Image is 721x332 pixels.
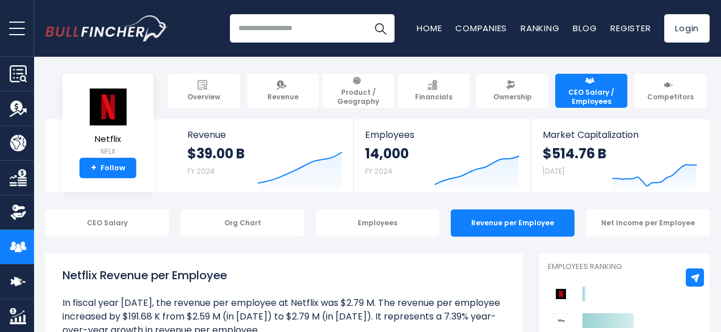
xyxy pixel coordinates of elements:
small: FY 2024 [365,166,392,176]
a: +Follow [79,158,136,178]
a: Overview [168,74,240,108]
a: Ownership [476,74,548,108]
div: Revenue per Employee [451,209,575,237]
strong: $39.00 B [187,145,245,162]
strong: + [91,163,97,173]
small: NFLX [88,146,128,157]
a: Revenue [247,74,319,108]
span: Overview [187,93,220,102]
a: Market Capitalization $514.76 B [DATE] [531,119,709,192]
span: Netflix [88,135,128,144]
a: Financials [398,74,470,108]
img: Ownership [10,204,27,221]
a: Register [610,22,651,34]
span: Market Capitalization [543,129,697,140]
span: Product / Geography [328,88,389,106]
h1: Netflix Revenue per Employee [62,267,505,284]
div: CEO Salary [45,209,169,237]
div: Employees [316,209,439,237]
span: Revenue [267,93,299,102]
span: Ownership [493,93,532,102]
span: Financials [415,93,452,102]
small: [DATE] [543,166,564,176]
a: Companies [455,22,507,34]
div: Org Chart [181,209,304,237]
img: Netflix competitors logo [554,287,568,301]
img: Bullfincher logo [45,15,168,41]
span: Revenue [187,129,342,140]
p: Employees Ranking [548,262,701,272]
a: Login [664,14,710,43]
a: Ranking [521,22,559,34]
strong: 14,000 [365,145,409,162]
div: Net Income per Employee [586,209,710,237]
small: FY 2024 [187,166,215,176]
strong: $514.76 B [543,145,606,162]
span: CEO Salary / Employees [560,88,622,106]
a: Go to homepage [45,15,167,41]
img: Walt Disney Company competitors logo [554,313,568,328]
a: Competitors [634,74,706,108]
a: CEO Salary / Employees [555,74,627,108]
a: Employees 14,000 FY 2024 [354,119,530,192]
span: Competitors [647,93,694,102]
a: Blog [573,22,597,34]
span: Employees [365,129,519,140]
a: Revenue $39.00 B FY 2024 [176,119,354,192]
button: Search [366,14,395,43]
a: Home [417,22,442,34]
a: Netflix NFLX [87,87,128,158]
a: Product / Geography [322,74,395,108]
